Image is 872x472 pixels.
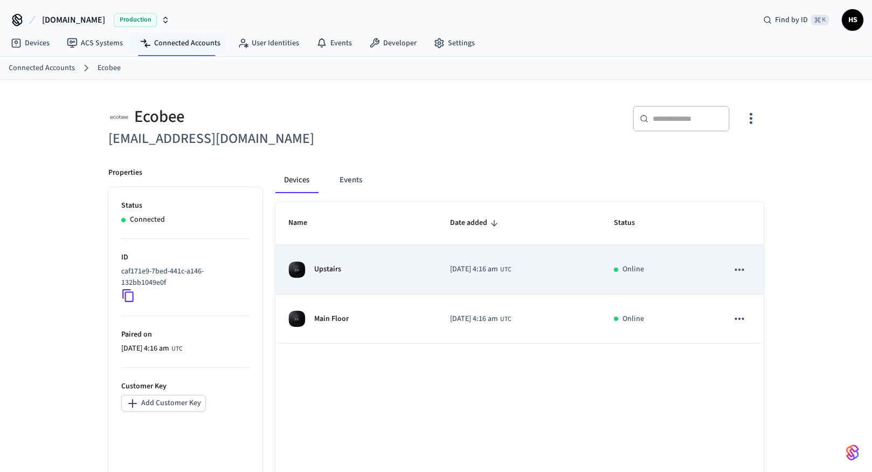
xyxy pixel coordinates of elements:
[450,313,511,325] div: Africa/Abidjan
[843,10,862,30] span: HS
[229,33,308,53] a: User Identities
[811,15,829,25] span: ⌘ K
[121,343,183,354] div: Africa/Abidjan
[846,444,859,461] img: SeamLogoGradient.69752ec5.svg
[308,33,361,53] a: Events
[314,313,349,325] p: Main Floor
[121,395,206,412] button: Add Customer Key
[275,167,318,193] button: Devices
[121,200,250,211] p: Status
[288,215,321,231] span: Name
[42,13,105,26] span: [DOMAIN_NAME]
[275,202,764,344] table: sticky table
[132,33,229,53] a: Connected Accounts
[121,329,250,340] p: Paired on
[171,344,183,354] span: UTC
[755,10,838,30] div: Find by ID⌘ K
[108,167,142,179] p: Properties
[121,266,245,289] p: caf171e9-7bed-441c-a146-132bb1049e0f
[500,314,511,324] span: UTC
[450,215,501,231] span: Date added
[622,264,644,275] p: Online
[288,261,306,278] img: ecobee_lite_3
[425,33,483,53] a: Settings
[121,252,250,263] p: ID
[9,63,75,74] a: Connected Accounts
[450,264,511,275] div: Africa/Abidjan
[2,33,58,53] a: Devices
[775,15,808,25] span: Find by ID
[614,215,649,231] span: Status
[500,265,511,275] span: UTC
[58,33,132,53] a: ACS Systems
[130,214,165,225] p: Connected
[842,9,863,31] button: HS
[121,381,250,392] p: Customer Key
[108,128,430,150] h6: [EMAIL_ADDRESS][DOMAIN_NAME]
[275,167,764,193] div: connected account tabs
[98,63,121,74] a: Ecobee
[622,313,644,325] p: Online
[450,313,498,325] span: [DATE] 4:16 am
[121,343,169,354] span: [DATE] 4:16 am
[450,264,498,275] span: [DATE] 4:16 am
[314,264,341,275] p: Upstairs
[108,106,430,128] div: Ecobee
[361,33,425,53] a: Developer
[288,310,306,327] img: ecobee_lite_3
[331,167,371,193] button: Events
[114,13,157,27] span: Production
[108,106,130,128] img: ecobee_logo_square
